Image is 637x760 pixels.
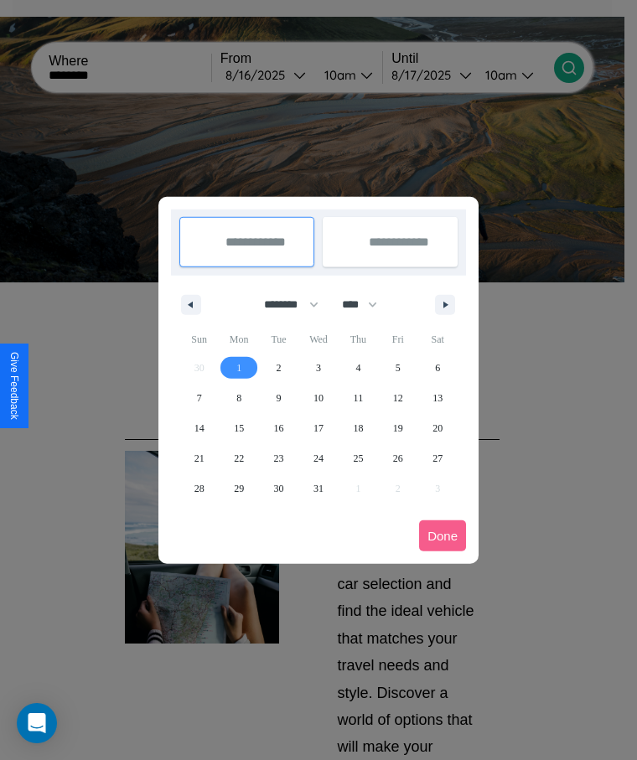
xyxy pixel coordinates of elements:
button: 7 [179,383,219,413]
button: 16 [259,413,298,443]
span: 7 [197,383,202,413]
button: 24 [298,443,338,473]
button: 25 [339,443,378,473]
button: 13 [418,383,458,413]
button: 11 [339,383,378,413]
button: 2 [259,353,298,383]
span: 15 [234,413,244,443]
span: 10 [313,383,324,413]
span: Thu [339,326,378,353]
span: 20 [432,413,443,443]
span: 23 [274,443,284,473]
button: 29 [219,473,258,504]
span: 24 [313,443,324,473]
span: Mon [219,326,258,353]
button: 12 [378,383,417,413]
button: 1 [219,353,258,383]
span: 21 [194,443,205,473]
span: 18 [353,413,363,443]
span: 16 [274,413,284,443]
span: Fri [378,326,417,353]
span: 12 [393,383,403,413]
span: Wed [298,326,338,353]
button: 15 [219,413,258,443]
button: 17 [298,413,338,443]
span: 31 [313,473,324,504]
button: 22 [219,443,258,473]
span: 6 [435,353,440,383]
span: Sat [418,326,458,353]
span: 5 [396,353,401,383]
span: 28 [194,473,205,504]
button: Done [419,520,466,551]
span: 30 [274,473,284,504]
div: Open Intercom Messenger [17,703,57,743]
span: 4 [355,353,360,383]
span: 11 [354,383,364,413]
span: 3 [316,353,321,383]
span: 26 [393,443,403,473]
button: 10 [298,383,338,413]
button: 23 [259,443,298,473]
button: 21 [179,443,219,473]
span: 14 [194,413,205,443]
span: 27 [432,443,443,473]
button: 19 [378,413,417,443]
button: 31 [298,473,338,504]
button: 20 [418,413,458,443]
span: 19 [393,413,403,443]
span: 9 [277,383,282,413]
button: 6 [418,353,458,383]
span: 17 [313,413,324,443]
span: Tue [259,326,298,353]
button: 14 [179,413,219,443]
button: 5 [378,353,417,383]
button: 3 [298,353,338,383]
button: 9 [259,383,298,413]
span: Sun [179,326,219,353]
span: 8 [236,383,241,413]
span: 13 [432,383,443,413]
button: 4 [339,353,378,383]
button: 26 [378,443,417,473]
button: 18 [339,413,378,443]
button: 30 [259,473,298,504]
button: 27 [418,443,458,473]
span: 2 [277,353,282,383]
span: 29 [234,473,244,504]
button: 28 [179,473,219,504]
span: 22 [234,443,244,473]
div: Give Feedback [8,352,20,420]
span: 1 [236,353,241,383]
button: 8 [219,383,258,413]
span: 25 [353,443,363,473]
